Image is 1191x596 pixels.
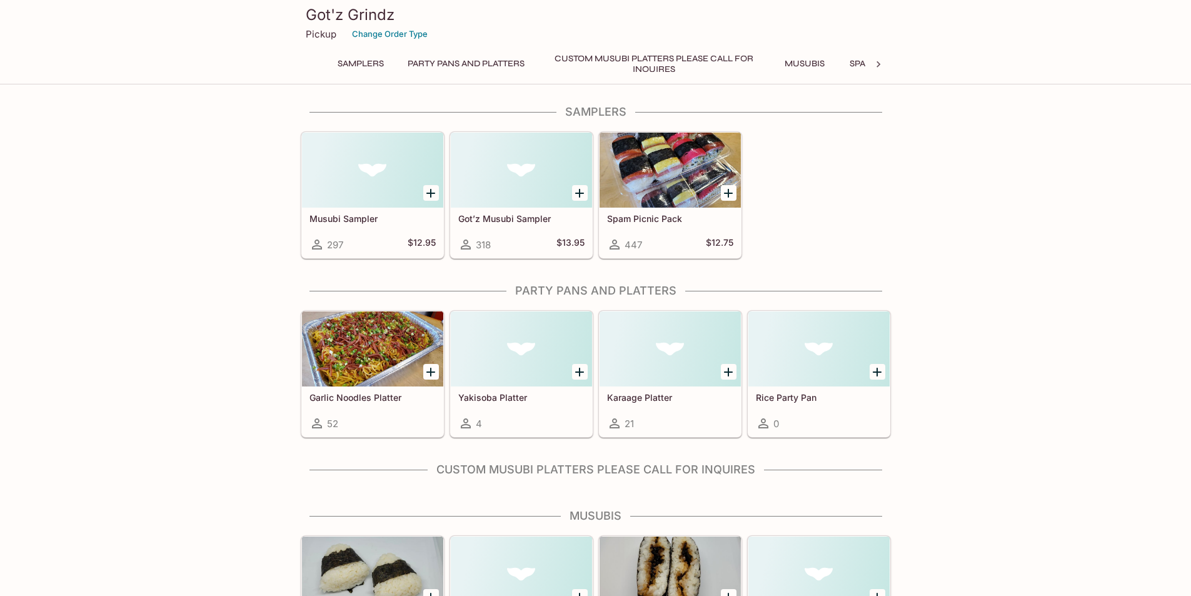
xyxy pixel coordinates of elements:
div: Got’z Musubi Sampler [451,133,592,208]
div: Garlic Noodles Platter [302,311,443,386]
span: 297 [327,239,343,251]
button: Add Yakisoba Platter [572,364,588,380]
button: Add Rice Party Pan [870,364,885,380]
div: Musubi Sampler [302,133,443,208]
a: Spam Picnic Pack447$12.75 [599,132,741,258]
h3: Got'z Grindz [306,5,886,24]
a: Garlic Noodles Platter52 [301,311,444,437]
h5: Musubi Sampler [309,213,436,224]
div: Spam Picnic Pack [600,133,741,208]
button: Add Karaage Platter [721,364,736,380]
div: Rice Party Pan [748,311,890,386]
h5: $13.95 [556,237,585,252]
button: Party Pans and Platters [401,55,531,73]
h5: Spam Picnic Pack [607,213,733,224]
h4: Custom Musubi Platters PLEASE CALL FOR INQUIRES [301,463,891,477]
span: 52 [327,418,338,430]
span: 21 [625,418,634,430]
button: Samplers [331,55,391,73]
a: Yakisoba Platter4 [450,311,593,437]
h5: Karaage Platter [607,392,733,403]
button: Custom Musubi Platters PLEASE CALL FOR INQUIRES [541,55,766,73]
h5: $12.95 [408,237,436,252]
h4: Samplers [301,105,891,119]
span: 318 [476,239,491,251]
a: Got’z Musubi Sampler318$13.95 [450,132,593,258]
p: Pickup [306,28,336,40]
button: Musubis [776,55,833,73]
h5: Yakisoba Platter [458,392,585,403]
h5: Garlic Noodles Platter [309,392,436,403]
h5: $12.75 [706,237,733,252]
div: Yakisoba Platter [451,311,592,386]
button: Add Garlic Noodles Platter [423,364,439,380]
div: Karaage Platter [600,311,741,386]
span: 0 [773,418,779,430]
h5: Rice Party Pan [756,392,882,403]
button: Add Spam Picnic Pack [721,185,736,201]
button: Spam Musubis [843,55,922,73]
span: 4 [476,418,482,430]
button: Change Order Type [346,24,433,44]
a: Rice Party Pan0 [748,311,890,437]
h4: Party Pans and Platters [301,284,891,298]
h4: Musubis [301,509,891,523]
a: Karaage Platter21 [599,311,741,437]
h5: Got’z Musubi Sampler [458,213,585,224]
button: Add Got’z Musubi Sampler [572,185,588,201]
button: Add Musubi Sampler [423,185,439,201]
span: 447 [625,239,642,251]
a: Musubi Sampler297$12.95 [301,132,444,258]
